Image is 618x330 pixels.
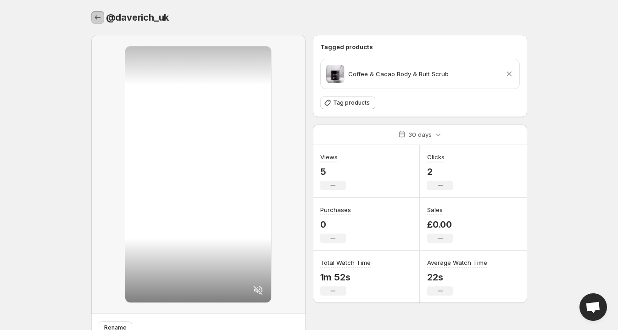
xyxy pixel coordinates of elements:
h3: Views [320,152,338,162]
h3: Average Watch Time [427,258,487,267]
h3: Purchases [320,205,351,214]
p: 0 [320,219,351,230]
p: 1m 52s [320,272,371,283]
p: Coffee & Cacao Body & Butt Scrub [348,69,449,78]
a: Open chat [579,293,607,321]
p: £0.00 [427,219,453,230]
p: 5 [320,166,346,177]
h6: Tagged products [320,42,520,51]
p: 22s [427,272,487,283]
span: Tag products [333,99,370,106]
h3: Sales [427,205,443,214]
p: 2 [427,166,453,177]
p: 30 days [408,130,432,139]
button: Tag products [320,96,375,109]
h3: Total Watch Time [320,258,371,267]
button: Settings [91,11,104,24]
img: Black choker necklace [326,65,345,83]
span: @daverich_uk [106,12,169,23]
h3: Clicks [427,152,445,162]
